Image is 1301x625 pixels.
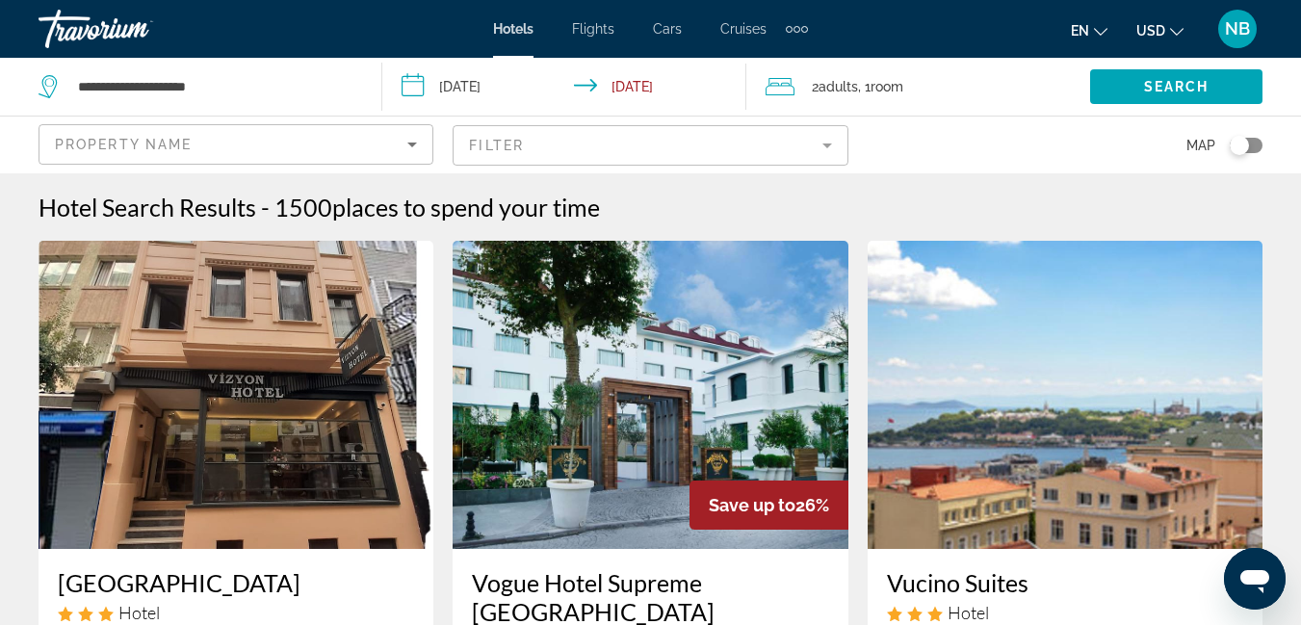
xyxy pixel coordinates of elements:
[786,13,808,44] button: Extra navigation items
[274,193,600,221] h2: 1500
[261,193,270,221] span: -
[709,495,795,515] span: Save up to
[1144,79,1210,94] span: Search
[332,193,600,221] span: places to spend your time
[720,21,767,37] a: Cruises
[858,73,903,100] span: , 1
[812,73,858,100] span: 2
[493,21,533,37] a: Hotels
[690,481,848,530] div: 26%
[1090,69,1262,104] button: Search
[887,602,1243,623] div: 3 star Hotel
[746,58,1090,116] button: Travelers: 2 adults, 0 children
[572,21,614,37] a: Flights
[453,241,847,549] img: Hotel image
[39,4,231,54] a: Travorium
[39,241,433,549] img: Hotel image
[819,79,858,94] span: Adults
[1071,23,1089,39] span: en
[55,133,417,156] mat-select: Sort by
[1071,16,1107,44] button: Change language
[118,602,160,623] span: Hotel
[1224,548,1286,610] iframe: Button to launch messaging window
[55,137,192,152] span: Property Name
[58,568,414,597] a: [GEOGRAPHIC_DATA]
[1225,19,1250,39] span: NB
[1136,16,1184,44] button: Change currency
[1212,9,1262,49] button: User Menu
[1136,23,1165,39] span: USD
[871,79,903,94] span: Room
[1186,132,1215,159] span: Map
[948,602,989,623] span: Hotel
[58,602,414,623] div: 3 star Hotel
[868,241,1262,549] img: Hotel image
[653,21,682,37] a: Cars
[453,124,847,167] button: Filter
[39,193,256,221] h1: Hotel Search Results
[382,58,745,116] button: Check-in date: Sep 24, 2025 Check-out date: Sep 30, 2025
[1215,137,1262,154] button: Toggle map
[887,568,1243,597] a: Vucino Suites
